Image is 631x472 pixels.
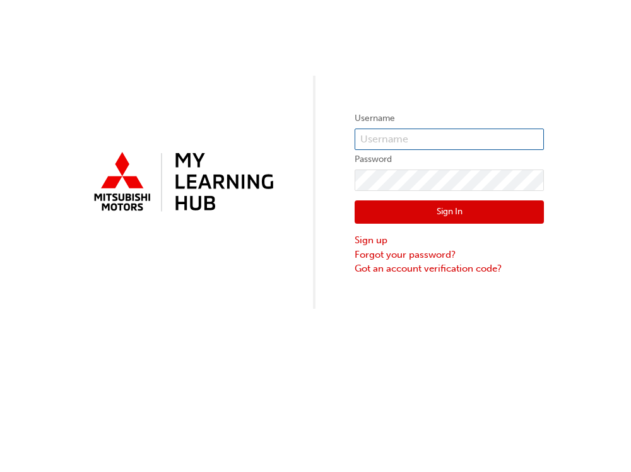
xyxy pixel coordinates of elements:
[355,248,544,262] a: Forgot your password?
[355,233,544,248] a: Sign up
[355,262,544,276] a: Got an account verification code?
[355,111,544,126] label: Username
[355,152,544,167] label: Password
[355,129,544,150] input: Username
[355,200,544,224] button: Sign In
[87,147,276,219] img: mmal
